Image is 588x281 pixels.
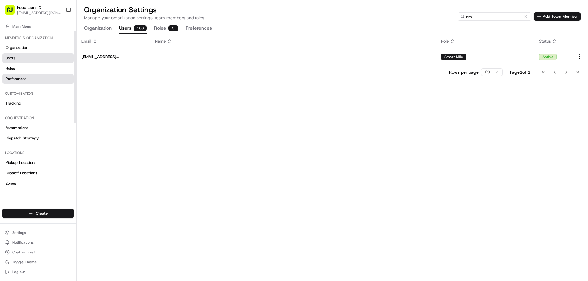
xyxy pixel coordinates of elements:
[441,54,466,60] div: Smart Mile
[81,54,145,60] span: [EMAIL_ADDRESS][DOMAIN_NAME]
[12,89,47,95] span: Knowledge Base
[2,33,74,43] div: Members & Organization
[6,58,17,69] img: 1736555255976-a54dd68f-1ca7-489b-9aae-adbdc363a1c4
[2,113,74,123] div: Orchestration
[2,148,74,158] div: Locations
[6,76,26,82] span: Preferences
[6,89,11,94] div: 📗
[6,55,15,61] span: Users
[2,64,74,73] a: Roles
[104,60,111,68] button: Start new chat
[6,24,111,34] p: Welcome 👋
[6,6,18,18] img: Nash
[84,23,112,34] button: Organization
[12,269,25,274] span: Log out
[2,2,63,17] button: Food Lion[EMAIL_ADDRESS][DOMAIN_NAME]
[2,268,74,276] button: Log out
[6,45,28,50] span: Organization
[17,10,61,15] button: [EMAIL_ADDRESS][DOMAIN_NAME]
[2,22,74,31] button: Main Menu
[2,158,74,168] a: Pickup Locations
[12,250,35,255] span: Chat with us!
[510,69,530,75] div: Page 1 of 1
[458,12,531,21] input: Search users
[2,209,74,218] button: Create
[6,170,37,176] span: Dropoff Locations
[186,23,212,34] button: Preferences
[36,211,48,216] span: Create
[49,86,101,97] a: 💻API Documentation
[2,258,74,266] button: Toggle Theme
[84,15,204,21] p: Manage your organization settings, team members and roles
[17,4,36,10] button: Food Lion
[84,5,204,15] h1: Organization Settings
[2,133,74,143] a: Dispatch Strategy
[449,69,479,75] p: Rows per page
[61,104,74,108] span: Pylon
[2,43,74,53] a: Organization
[2,123,74,133] a: Automations
[2,238,74,247] button: Notifications
[52,89,57,94] div: 💻
[4,86,49,97] a: 📗Knowledge Base
[12,230,26,235] span: Settings
[134,25,147,31] div: 163
[539,39,566,44] div: Status
[6,101,21,106] span: Tracking
[2,248,74,257] button: Chat with us!
[2,74,74,84] a: Preferences
[6,181,16,186] span: Zones
[534,12,581,21] button: Add Team Member
[168,25,178,31] div: 9
[43,103,74,108] a: Powered byPylon
[6,66,15,71] span: Roles
[6,125,28,131] span: Automations
[81,39,145,44] div: Email
[2,53,74,63] a: Users
[441,39,529,44] div: Role
[21,65,77,69] div: We're available if you need us!
[2,89,74,98] div: Customization
[2,228,74,237] button: Settings
[16,39,101,46] input: Clear
[12,260,37,264] span: Toggle Theme
[21,58,100,65] div: Start new chat
[58,89,98,95] span: API Documentation
[6,160,36,165] span: Pickup Locations
[12,240,34,245] span: Notifications
[539,54,557,60] div: Active
[154,23,178,34] button: Roles
[2,98,74,108] a: Tracking
[12,24,31,29] span: Main Menu
[119,23,147,34] button: Users
[2,179,74,188] a: Zones
[6,135,39,141] span: Dispatch Strategy
[155,39,431,44] div: Name
[2,168,74,178] a: Dropoff Locations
